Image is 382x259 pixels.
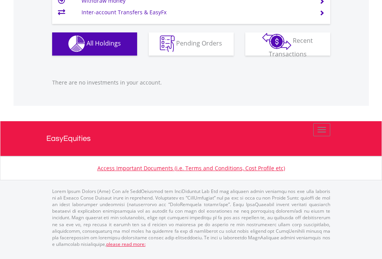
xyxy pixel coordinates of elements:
a: please read more: [106,241,146,247]
button: All Holdings [52,32,137,56]
a: Access Important Documents (i.e. Terms and Conditions, Cost Profile etc) [97,164,285,172]
img: pending_instructions-wht.png [160,36,175,52]
p: There are no investments in your account. [52,79,330,86]
button: Recent Transactions [245,32,330,56]
img: transactions-zar-wht.png [262,33,291,50]
a: EasyEquities [46,121,336,156]
p: Lorem Ipsum Dolors (Ame) Con a/e SeddOeiusmod tem InciDiduntut Lab Etd mag aliquaen admin veniamq... [52,188,330,247]
span: Pending Orders [176,39,222,47]
img: holdings-wht.png [68,36,85,52]
span: Recent Transactions [269,36,313,58]
td: Inter-account Transfers & EasyFx [81,7,310,18]
span: All Holdings [87,39,121,47]
button: Pending Orders [149,32,234,56]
